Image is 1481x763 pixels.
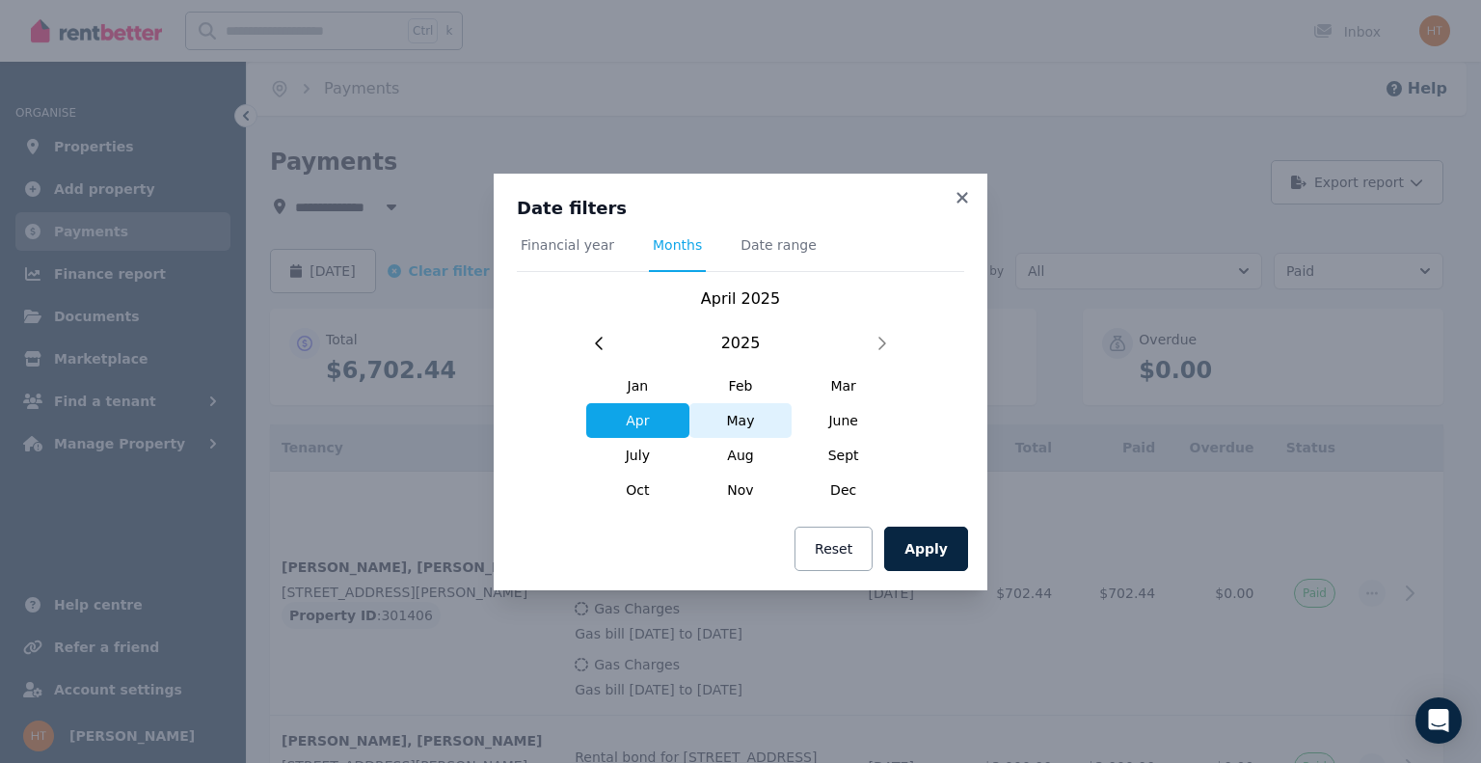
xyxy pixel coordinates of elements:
button: Reset [794,527,873,571]
span: Mar [792,368,895,403]
h3: Date filters [517,197,964,220]
span: Dec [792,473,895,507]
span: Nov [689,473,793,507]
span: Months [653,235,702,255]
span: Jan [586,368,689,403]
span: May [689,403,793,438]
span: Sept [792,438,895,473]
button: Apply [884,527,968,571]
span: 2025 [721,332,761,355]
span: Apr [586,403,689,438]
span: Aug [689,438,793,473]
nav: Tabs [517,235,964,272]
span: Financial year [521,235,614,255]
span: April 2025 [701,289,780,308]
span: June [792,403,895,438]
span: Date range [740,235,817,255]
div: Open Intercom Messenger [1415,697,1462,744]
span: Oct [586,473,689,507]
span: July [586,438,689,473]
span: Feb [689,368,793,403]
